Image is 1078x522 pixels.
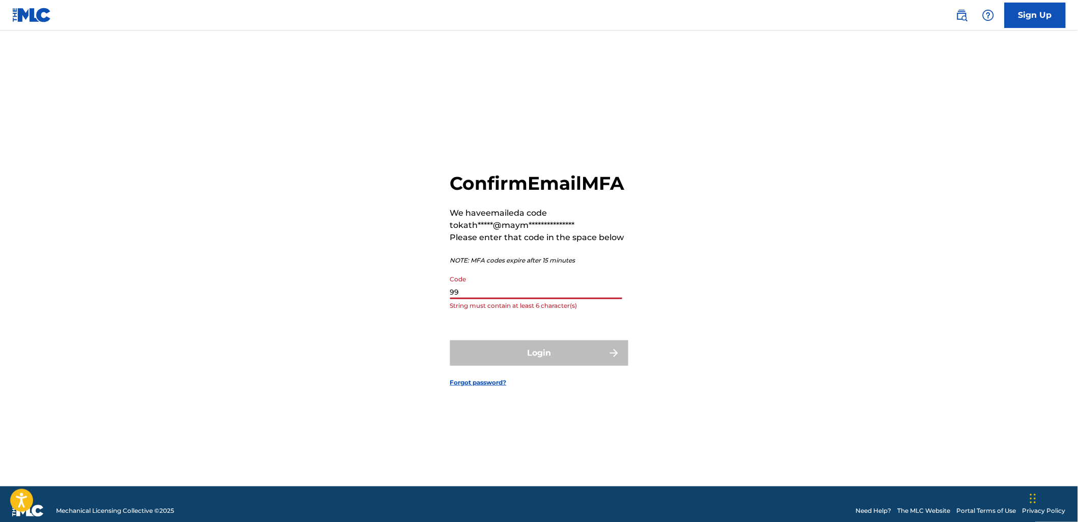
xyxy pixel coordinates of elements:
[982,9,994,21] img: help
[1022,506,1066,515] a: Privacy Policy
[898,506,951,515] a: The MLC Website
[952,5,972,25] a: Public Search
[450,231,628,244] p: Please enter that code in the space below
[856,506,892,515] a: Need Help?
[12,8,51,22] img: MLC Logo
[450,172,628,195] h2: Confirm Email MFA
[978,5,999,25] div: Help
[12,505,44,517] img: logo
[450,301,622,310] p: String must contain at least 6 character(s)
[450,378,507,387] a: Forgot password?
[1005,3,1066,28] a: Sign Up
[1030,483,1036,514] div: Drag
[957,506,1016,515] a: Portal Terms of Use
[1027,473,1078,522] iframe: Chat Widget
[56,506,174,515] span: Mechanical Licensing Collective © 2025
[956,9,968,21] img: search
[450,256,628,265] p: NOTE: MFA codes expire after 15 minutes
